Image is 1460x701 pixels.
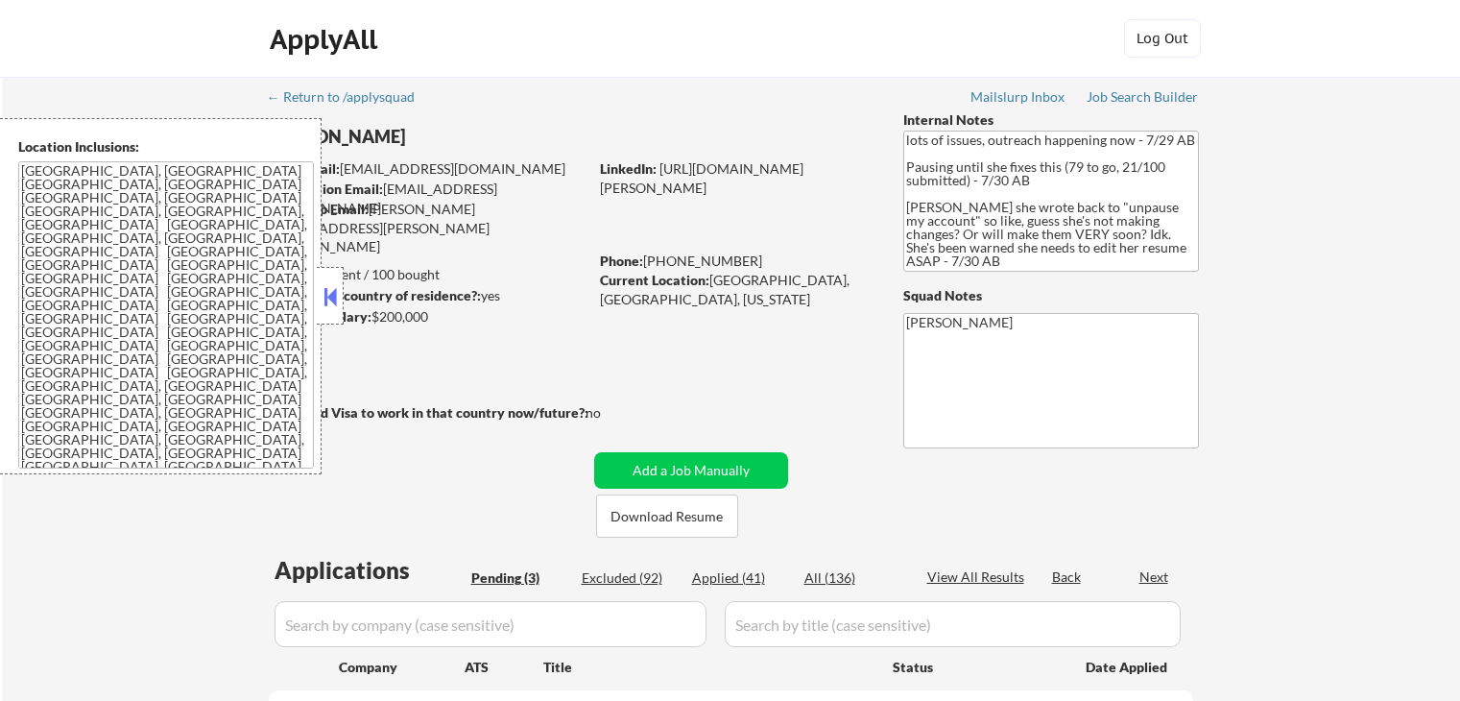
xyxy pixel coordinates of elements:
[804,568,900,588] div: All (136)
[596,495,738,538] button: Download Resume
[725,601,1181,647] input: Search by title (case sensitive)
[465,658,543,677] div: ATS
[582,568,678,588] div: Excluded (92)
[270,180,587,217] div: [EMAIL_ADDRESS][DOMAIN_NAME]
[1087,89,1199,109] a: Job Search Builder
[1052,568,1083,587] div: Back
[269,125,663,149] div: [PERSON_NAME]
[267,90,433,104] div: ← Return to /applysquad
[275,559,465,582] div: Applications
[270,23,383,56] div: ApplyAll
[600,160,657,177] strong: LinkedIn:
[269,200,587,256] div: [PERSON_NAME][EMAIL_ADDRESS][PERSON_NAME][DOMAIN_NAME]
[339,658,465,677] div: Company
[1086,658,1170,677] div: Date Applied
[586,403,640,423] div: no
[903,110,1199,130] div: Internal Notes
[970,89,1066,109] a: Mailslurp Inbox
[594,452,788,489] button: Add a Job Manually
[600,160,803,196] a: [URL][DOMAIN_NAME][PERSON_NAME]
[970,90,1066,104] div: Mailslurp Inbox
[471,568,567,588] div: Pending (3)
[268,265,587,284] div: 41 sent / 100 bought
[18,137,314,157] div: Location Inclusions:
[600,272,709,288] strong: Current Location:
[600,271,872,308] div: [GEOGRAPHIC_DATA], [GEOGRAPHIC_DATA], [US_STATE]
[269,404,588,421] strong: Will need Visa to work in that country now/future?:
[268,286,582,305] div: yes
[1139,568,1170,587] div: Next
[893,649,1058,684] div: Status
[1124,19,1201,58] button: Log Out
[268,307,587,326] div: $200,000
[600,253,643,269] strong: Phone:
[543,658,874,677] div: Title
[600,252,872,271] div: [PHONE_NUMBER]
[268,287,481,303] strong: Can work in country of residence?:
[267,89,433,109] a: ← Return to /applysquad
[1087,90,1199,104] div: Job Search Builder
[692,568,788,588] div: Applied (41)
[275,601,706,647] input: Search by company (case sensitive)
[927,568,1030,587] div: View All Results
[270,159,587,179] div: [EMAIL_ADDRESS][DOMAIN_NAME]
[903,286,1199,305] div: Squad Notes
